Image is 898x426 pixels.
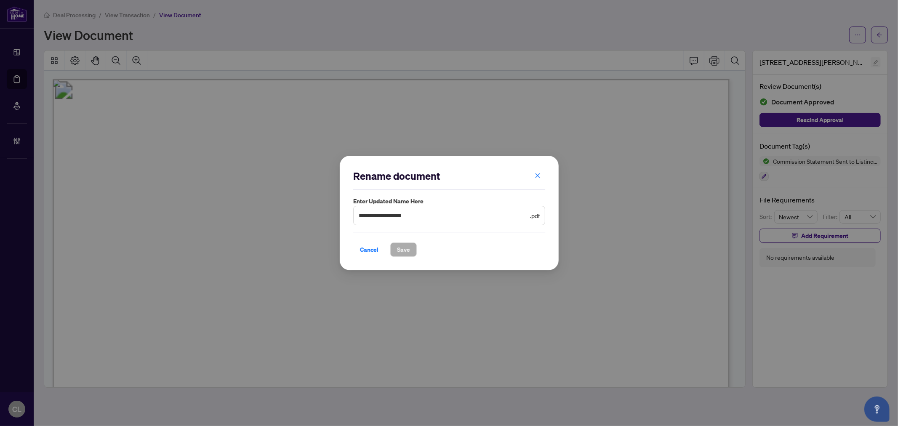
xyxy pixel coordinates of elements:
[390,242,417,257] button: Save
[864,397,890,422] button: Open asap
[535,173,541,178] span: close
[353,169,545,183] h2: Rename document
[530,211,540,220] span: .pdf
[353,197,545,206] label: Enter updated name here
[353,242,385,257] button: Cancel
[360,243,378,256] span: Cancel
